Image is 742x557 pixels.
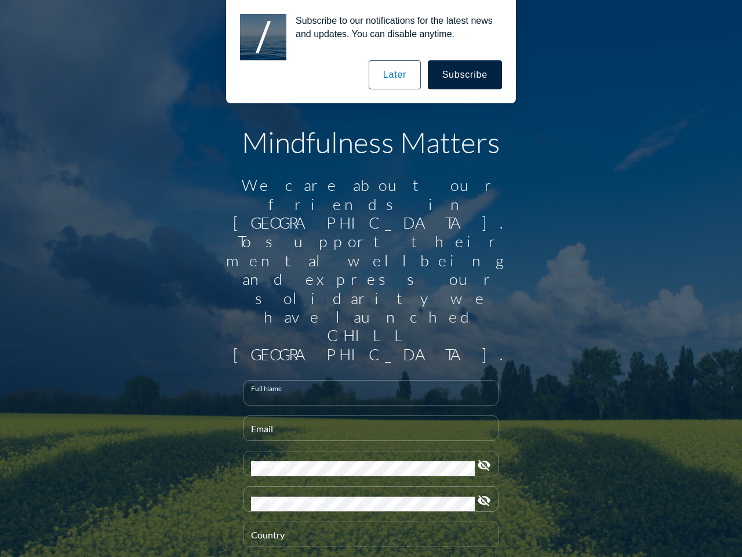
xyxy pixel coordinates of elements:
img: notification icon [240,14,286,60]
input: Full Name [251,390,491,405]
i: visibility_off [477,458,491,472]
input: Password [251,461,475,476]
input: Confirm Password [251,497,475,511]
input: Country [251,532,491,547]
input: Email [251,426,491,440]
div: Subscribe to our notifications for the latest news and updates. You can disable anytime. [286,14,502,41]
div: We care about our friends in [GEOGRAPHIC_DATA]. To support their mental wellbeing and express our... [220,176,522,364]
button: Later [369,60,421,89]
i: visibility_off [477,494,491,508]
h1: Mindfulness Matters [220,125,522,160]
button: Subscribe [428,60,502,89]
